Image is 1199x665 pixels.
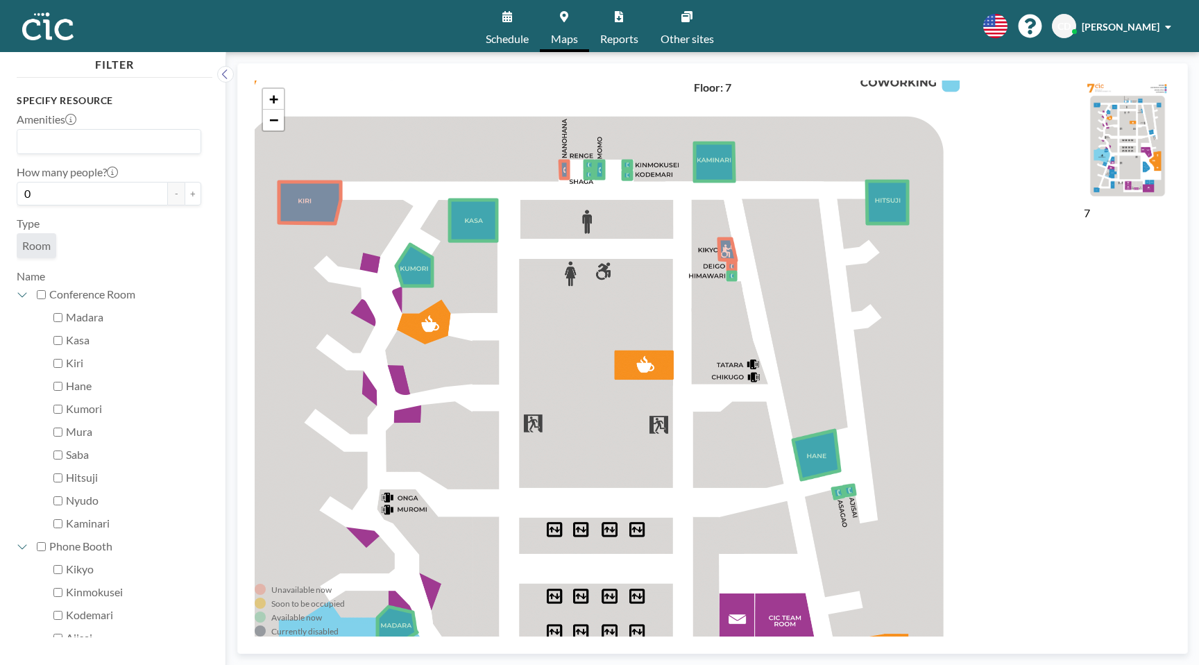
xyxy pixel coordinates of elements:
button: - [168,182,185,205]
img: e756fe08e05d43b3754d147caf3627ee.png [1084,81,1171,203]
label: Conference Room [49,287,201,301]
h3: Specify resource [17,94,201,107]
label: Phone Booth [49,539,201,553]
label: Kasa [66,333,201,347]
span: − [269,111,278,128]
span: [PERSON_NAME] [1082,21,1159,33]
div: Soon to be occupied [271,598,345,609]
input: Search for option [19,133,193,151]
label: Kumori [66,402,201,416]
label: 7 [1084,206,1090,219]
span: Maps [551,33,578,44]
label: Kinmokusei [66,585,201,599]
h4: FILTER [17,52,212,71]
label: Hitsuji [66,471,201,485]
div: Search for option [17,130,201,153]
div: Currently disabled [271,626,339,637]
div: Unavailable now [271,584,332,595]
label: Ajisai [66,631,201,645]
span: + [269,90,278,108]
label: Name [17,269,45,283]
div: Available now [271,612,322,623]
label: Kikyo [66,562,201,576]
img: organization-logo [22,12,74,40]
span: CD [1057,20,1071,33]
h4: Floor: 7 [694,81,731,94]
button: + [185,182,201,205]
span: Reports [600,33,638,44]
label: Kodemari [66,608,201,622]
label: How many people? [17,165,118,179]
label: Nyudo [66,494,201,507]
a: Zoom out [263,110,284,131]
label: Type [17,217,40,230]
label: Saba [66,448,201,462]
a: Zoom in [263,89,284,110]
label: Mura [66,425,201,439]
label: Hane [66,379,201,393]
label: Kaminari [66,516,201,530]
span: Schedule [486,33,529,44]
label: Kiri [66,356,201,370]
label: Madara [66,310,201,324]
span: Other sites [661,33,714,44]
label: Amenities [17,112,76,126]
span: Room [22,239,51,253]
